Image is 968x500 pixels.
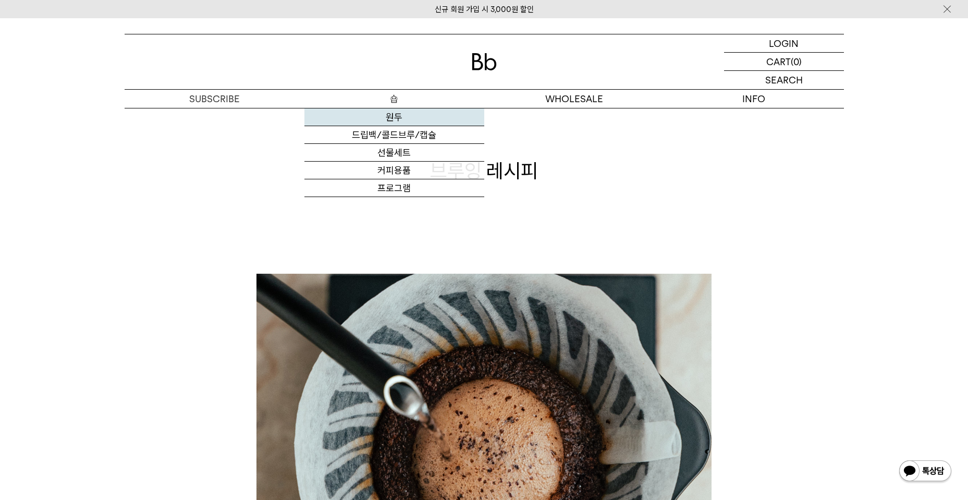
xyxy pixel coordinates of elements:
a: 선물세트 [304,144,484,162]
a: 원두 [304,108,484,126]
a: 신규 회원 가입 시 3,000원 할인 [435,5,534,14]
p: SEARCH [765,71,803,89]
a: CART (0) [724,53,844,71]
img: 카카오톡 채널 1:1 채팅 버튼 [898,459,952,484]
p: (0) [791,53,802,70]
p: INFO [664,90,844,108]
a: 숍 [304,90,484,108]
p: WHOLESALE [484,90,664,108]
a: LOGIN [724,34,844,53]
p: CART [766,53,791,70]
a: 드립백/콜드브루/캡슐 [304,126,484,144]
a: SUBSCRIBE [125,90,304,108]
h1: 브루잉 레시피 [125,157,844,185]
p: LOGIN [769,34,799,52]
a: 프로그램 [304,179,484,197]
a: 커피용품 [304,162,484,179]
img: 로고 [472,53,497,70]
